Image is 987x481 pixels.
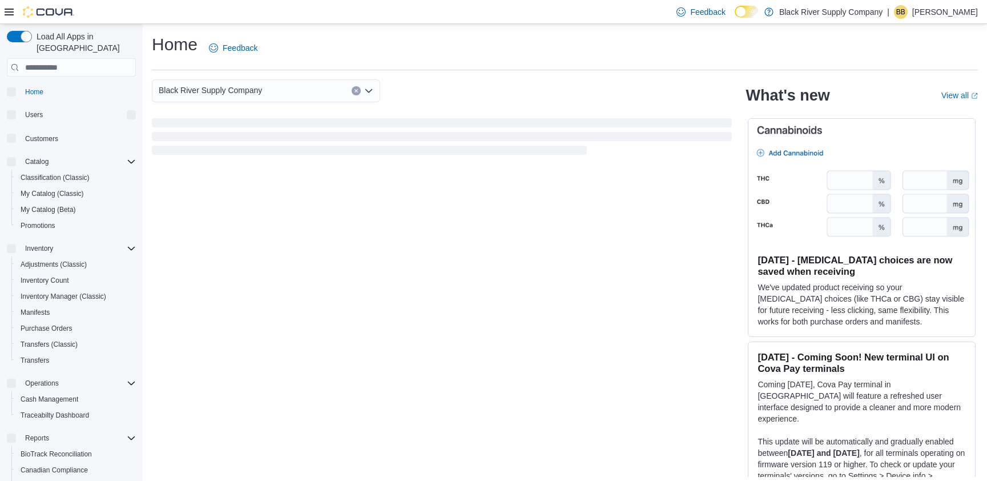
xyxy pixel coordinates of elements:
span: Traceabilty Dashboard [16,408,136,422]
span: Operations [21,376,136,390]
button: Catalog [21,155,53,169]
span: Transfers (Classic) [16,338,136,351]
span: BB [896,5,905,19]
span: Cash Management [21,395,78,404]
span: Customers [21,131,136,145]
h1: Home [152,33,198,56]
button: Users [2,107,140,123]
span: Feedback [223,42,257,54]
span: Users [25,110,43,119]
button: Purchase Orders [11,320,140,336]
a: My Catalog (Classic) [16,187,88,201]
button: Transfers [11,352,140,368]
button: Inventory [21,242,58,255]
svg: External link [971,93,978,99]
h2: What's new [746,86,829,105]
span: Manifests [16,306,136,319]
span: Inventory Manager (Classic) [16,290,136,303]
span: Purchase Orders [16,322,136,335]
button: BioTrack Reconciliation [11,446,140,462]
span: Cash Management [16,392,136,406]
span: BioTrack Reconciliation [16,447,136,461]
span: Promotions [21,221,55,230]
span: Users [21,108,136,122]
div: Brandon Blount [894,5,908,19]
p: Black River Supply Company [779,5,883,19]
span: Reports [25,434,49,443]
button: Inventory [2,240,140,256]
span: Transfers [21,356,49,365]
a: Transfers (Classic) [16,338,82,351]
button: Transfers (Classic) [11,336,140,352]
span: My Catalog (Beta) [21,205,76,214]
a: Cash Management [16,392,83,406]
span: Purchase Orders [21,324,72,333]
button: Reports [2,430,140,446]
button: Reports [21,431,54,445]
button: Inventory Count [11,272,140,288]
span: Promotions [16,219,136,233]
span: Home [25,87,43,97]
img: Cova [23,6,74,18]
a: Home [21,85,48,99]
button: Open list of options [364,86,373,95]
button: Inventory Manager (Classic) [11,288,140,304]
span: Catalog [21,155,136,169]
a: Feedback [672,1,730,23]
button: Operations [2,375,140,391]
button: Adjustments (Classic) [11,256,140,272]
span: BioTrack Reconciliation [21,450,92,459]
p: [PERSON_NAME] [912,5,978,19]
button: My Catalog (Classic) [11,186,140,202]
input: Dark Mode [735,6,759,18]
button: Promotions [11,218,140,234]
a: Inventory Manager (Classic) [16,290,111,303]
h3: [DATE] - Coming Soon! New terminal UI on Cova Pay terminals [758,351,966,374]
span: Reports [21,431,136,445]
button: Customers [2,130,140,146]
p: | [887,5,889,19]
a: Canadian Compliance [16,463,92,477]
button: Traceabilty Dashboard [11,407,140,423]
span: Traceabilty Dashboard [21,411,89,420]
a: View allExternal link [941,91,978,100]
span: Inventory [21,242,136,255]
span: Loading [152,121,732,157]
span: My Catalog (Beta) [16,203,136,217]
button: My Catalog (Beta) [11,202,140,218]
a: BioTrack Reconciliation [16,447,96,461]
button: Home [2,83,140,100]
span: Adjustments (Classic) [16,258,136,271]
a: Transfers [16,354,54,367]
span: Feedback [690,6,725,18]
span: Canadian Compliance [21,466,88,475]
strong: [DATE] and [DATE] [788,448,859,458]
span: Load All Apps in [GEOGRAPHIC_DATA] [32,31,136,54]
span: Customers [25,134,58,143]
a: Feedback [204,37,262,59]
span: Home [21,85,136,99]
a: Customers [21,132,63,146]
a: Inventory Count [16,274,74,287]
h3: [DATE] - [MEDICAL_DATA] choices are now saved when receiving [758,254,966,277]
span: My Catalog (Classic) [21,189,84,198]
a: Promotions [16,219,60,233]
a: Adjustments (Classic) [16,258,91,271]
button: Manifests [11,304,140,320]
span: Manifests [21,308,50,317]
span: Classification (Classic) [21,173,90,182]
span: Classification (Classic) [16,171,136,185]
a: Traceabilty Dashboard [16,408,94,422]
button: Cash Management [11,391,140,407]
span: Adjustments (Classic) [21,260,87,269]
p: We've updated product receiving so your [MEDICAL_DATA] choices (like THCa or CBG) stay visible fo... [758,282,966,327]
button: Classification (Classic) [11,170,140,186]
a: Classification (Classic) [16,171,94,185]
a: Manifests [16,306,54,319]
button: Operations [21,376,63,390]
span: Canadian Compliance [16,463,136,477]
span: Operations [25,379,59,388]
button: Canadian Compliance [11,462,140,478]
span: Transfers (Classic) [21,340,78,349]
